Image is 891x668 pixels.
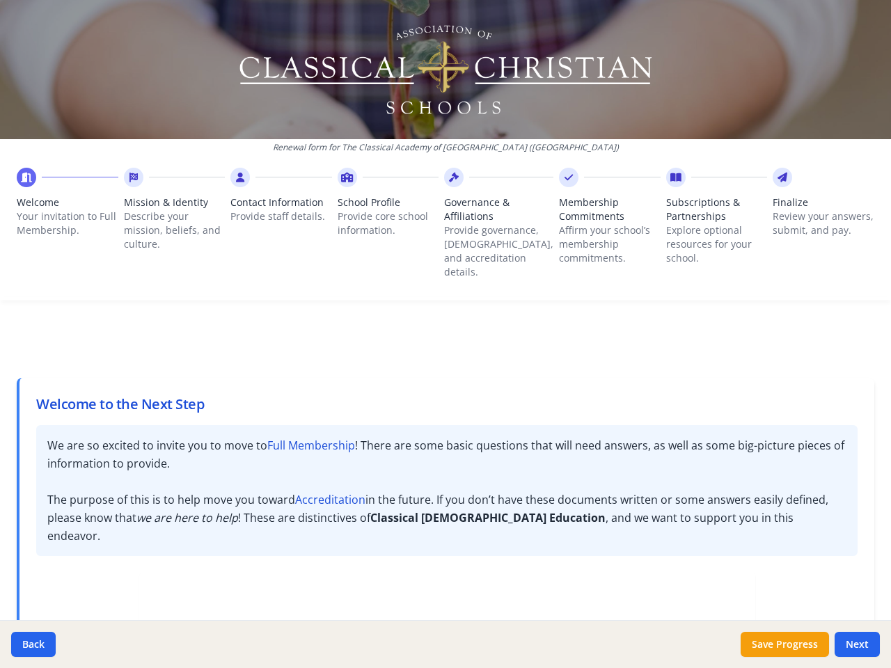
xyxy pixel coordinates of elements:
p: Review your answers, submit, and pay. [773,209,874,237]
p: Provide governance, [DEMOGRAPHIC_DATA], and accreditation details. [444,223,553,279]
button: Next [835,632,880,657]
strong: Classical [DEMOGRAPHIC_DATA] Education [370,510,606,525]
button: Save Progress [741,632,829,657]
img: Logo [237,21,654,118]
button: Back [11,632,56,657]
p: Describe your mission, beliefs, and culture. [124,209,226,251]
p: We are so excited to invite you to move to ! There are some basic questions that will need answer... [36,425,858,556]
span: School Profile [338,196,439,209]
p: Provide core school information. [338,209,439,237]
span: Finalize [773,196,874,209]
p: Affirm your school’s membership commitments. [559,223,661,265]
p: Explore optional resources for your school. [666,223,768,265]
em: we are here to help [136,510,238,525]
span: Mission & Identity [124,196,226,209]
p: Provide staff details. [230,209,332,223]
h2: Welcome to the Next Step [36,395,858,414]
span: Governance & Affiliations [444,196,553,223]
span: Membership Commitments [559,196,661,223]
strong: Full Membership [267,438,355,453]
span: Subscriptions & Partnerships [666,196,768,223]
p: Your invitation to Full Membership. [17,209,118,237]
span: Contact Information [230,196,332,209]
strong: Accreditation [295,492,365,507]
span: Welcome [17,196,118,209]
